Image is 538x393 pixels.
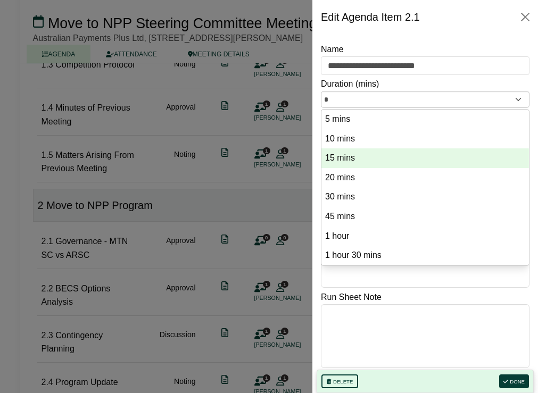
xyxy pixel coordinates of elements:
[324,171,526,185] option: 20 mins
[324,151,526,165] option: 15 mins
[321,77,379,91] label: Duration (mins)
[324,229,526,244] option: 1 hour
[321,246,529,265] li: 90
[321,168,529,188] li: 20
[321,187,529,207] li: 30
[321,110,529,129] li: 5
[324,210,526,224] option: 45 mins
[499,374,529,388] button: Done
[321,129,529,149] li: 10
[321,374,358,388] button: Delete
[324,112,526,127] option: 5 mins
[321,9,420,26] div: Edit Agenda Item 2.1
[321,290,382,304] label: Run Sheet Note
[324,190,526,204] option: 30 mins
[324,132,526,146] option: 10 mins
[324,248,526,263] option: 1 hour 30 mins
[517,9,534,26] button: Close
[321,207,529,227] li: 45
[321,148,529,168] li: 15
[321,227,529,246] li: 60
[321,43,344,56] label: Name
